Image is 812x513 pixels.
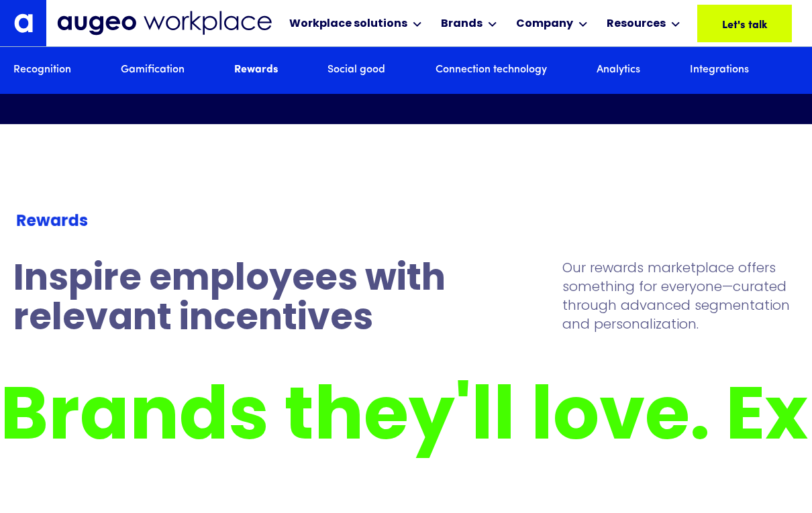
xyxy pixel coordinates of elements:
img: Augeo Workplace business unit full logo in mignight blue. [57,11,272,36]
div: Rewards [16,210,446,234]
div: Brands [441,16,483,32]
p: Our rewards marketplace offers something for everyone—curated through advanced segmentation and p... [562,258,799,333]
div: Workplace solutions [289,16,407,32]
a: Let's talk [697,5,792,42]
img: Augeo's "a" monogram decorative logo in white. [14,13,33,32]
a: Social good [327,63,385,78]
h3: Inspire employees with relevant incentives [13,260,450,340]
a: Analytics [597,63,640,78]
a: Connection technology [436,63,547,78]
a: Rewards [234,63,278,78]
a: Gamification [121,63,185,78]
div: Company [516,16,573,32]
a: Recognition [13,63,71,78]
a: Integrations [690,63,749,78]
div: Resources [607,16,666,32]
